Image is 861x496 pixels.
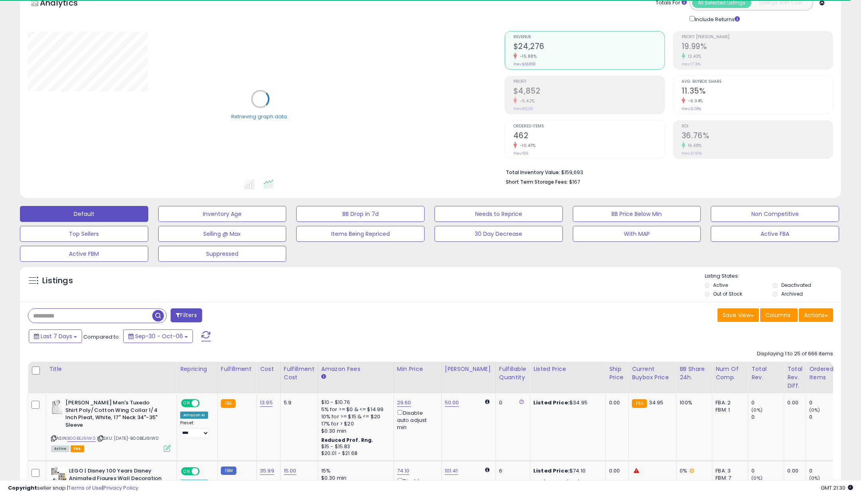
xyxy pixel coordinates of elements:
div: Num of Comp. [716,365,745,382]
div: Disable auto adjust min [397,408,435,431]
label: Out of Stock [713,290,742,297]
span: Ordered Items [513,124,664,129]
a: 13.95 [260,399,273,407]
div: Displaying 1 to 25 of 666 items [757,350,833,358]
div: FBA: 2 [716,399,742,406]
a: 29.60 [397,399,411,407]
b: Short Term Storage Fees: [506,178,568,185]
span: Columns [765,311,790,319]
small: Prev: 12.08% [682,106,701,111]
button: Filters [171,308,202,322]
span: 2025-10-14 21:30 GMT [821,484,853,492]
label: Deactivated [781,282,811,288]
button: Default [20,206,148,222]
div: $15 - $15.83 [321,443,387,450]
small: FBA [221,399,236,408]
div: 15% [321,467,387,474]
small: 16.48% [685,143,702,149]
span: Compared to: [83,333,120,341]
div: 0 [809,467,841,474]
div: $34.95 [533,399,600,406]
span: Revenue [513,35,664,39]
button: Inventory Age [158,206,287,222]
span: 34.95 [649,399,664,406]
button: Actions [799,308,833,322]
a: 101.41 [445,467,458,475]
div: 0.00 [787,399,800,406]
div: Amazon Fees [321,365,390,373]
div: Listed Price [533,365,602,373]
span: OFF [199,400,211,407]
button: Active FBM [20,246,148,262]
div: [PERSON_NAME] [445,365,492,373]
div: 0 [751,467,784,474]
a: 35.99 [260,467,274,475]
span: $167 [569,178,580,186]
div: Repricing [180,365,214,373]
div: 0 [499,399,524,406]
button: Last 7 Days [29,329,82,343]
small: -6.04% [685,98,703,104]
span: Profit [PERSON_NAME] [682,35,833,39]
div: 0 [809,414,841,421]
span: FBA [71,445,84,452]
div: FBM: 1 [716,406,742,414]
div: Title [49,365,173,373]
b: [PERSON_NAME] Men's Tuxedo Shirt Poly/Cotton Wing Collar 1/4 Inch Pleat, White, 17" Neck 34"-35" ... [65,399,162,431]
span: ON [182,400,192,407]
a: 74.10 [397,467,410,475]
small: Amazon Fees. [321,373,326,380]
h2: 36.76% [682,131,833,142]
small: Prev: 516 [513,151,528,156]
div: Total Rev. Diff. [787,365,802,390]
span: | SKU: [DATE]-B00BEJ6IW0 [97,435,159,441]
b: Reduced Prof. Rng. [321,437,373,443]
small: -15.88% [517,53,537,59]
div: 17% for > $20 [321,420,387,427]
h2: $4,852 [513,86,664,97]
a: 15.00 [284,467,297,475]
label: Archived [781,290,803,297]
p: Listing States: [705,273,841,280]
button: BB Price Below Min [573,206,701,222]
div: Cost [260,365,277,373]
div: $20.01 - $21.68 [321,450,387,457]
small: Prev: 31.56% [682,151,702,156]
button: 30 Day Decrease [434,226,563,242]
button: Save View [717,308,759,322]
img: 51dJEHSU65L._SL40_.jpg [51,467,67,483]
small: -5.42% [517,98,535,104]
div: 0% [680,467,706,474]
span: Sep-30 - Oct-06 [135,332,183,340]
div: ASIN: [51,399,171,451]
h2: $24,276 [513,42,664,53]
a: Terms of Use [68,484,102,492]
button: Columns [760,308,798,322]
small: (0%) [751,407,763,413]
div: 0 [751,414,784,421]
span: Profit [513,80,664,84]
b: Listed Price: [533,399,570,406]
div: 0.00 [609,399,622,406]
label: Active [713,282,728,288]
div: Min Price [397,365,438,373]
span: ROI [682,124,833,129]
div: Fulfillable Quantity [499,365,527,382]
div: FBA: 3 [716,467,742,474]
div: Amazon AI [180,412,208,419]
button: Suppressed [158,246,287,262]
div: Fulfillment [221,365,253,373]
div: 0 [809,399,841,406]
button: Top Sellers [20,226,148,242]
div: Ship Price [609,365,625,382]
a: B00BEJ6IW0 [67,435,96,442]
div: $10 - $10.76 [321,399,387,406]
div: 0.00 [787,467,800,474]
li: $159,693 [506,167,827,176]
small: Prev: 17.78% [682,62,701,67]
span: Avg. Buybox Share [682,80,833,84]
span: Last 7 Days [41,332,72,340]
div: 6 [499,467,524,474]
small: -10.47% [517,143,536,149]
div: Retrieving graph data.. [231,113,289,120]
